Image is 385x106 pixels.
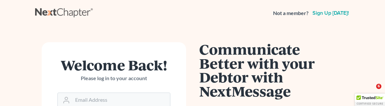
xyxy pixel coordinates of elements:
strong: Not a member? [273,9,309,17]
p: Please log in to your account [57,75,170,82]
h1: Communicate Better with your Debtor with NextMessage [199,42,344,98]
iframe: Intercom live chat [363,84,378,99]
h1: Welcome Back! [57,58,170,72]
span: 6 [376,84,381,89]
a: Sign up [DATE]! [311,10,350,16]
div: TrustedSite Certified [355,94,385,106]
